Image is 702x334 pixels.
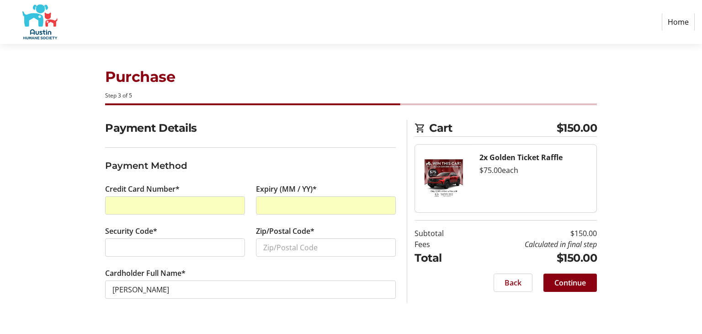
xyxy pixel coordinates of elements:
span: Back [505,277,521,288]
label: Expiry (MM / YY)* [256,183,317,194]
td: $150.00 [467,228,597,239]
td: $150.00 [467,250,597,266]
iframe: Secure card number input frame [112,200,238,211]
h3: Payment Method [105,159,396,172]
span: $150.00 [557,120,597,136]
iframe: Secure CVC input frame [112,242,238,253]
button: Back [494,274,532,292]
td: Total [415,250,467,266]
h1: Purchase [105,66,597,88]
strong: 2x Golden Ticket Raffle [479,152,563,162]
label: Zip/Postal Code* [256,226,314,237]
label: Cardholder Full Name* [105,268,186,279]
label: Security Code* [105,226,157,237]
div: Step 3 of 5 [105,92,597,100]
iframe: Secure expiration date input frame [263,200,388,211]
input: Zip/Postal Code [256,238,396,257]
div: $75.00 each [479,165,589,176]
td: Fees [415,239,467,250]
td: Calculated in final step [467,239,597,250]
button: Continue [543,274,597,292]
a: Home [662,13,695,31]
td: Subtotal [415,228,467,239]
img: Golden Ticket Raffle [415,145,472,212]
h2: Payment Details [105,120,396,136]
input: Card Holder Name [105,280,396,299]
span: Cart [429,120,557,136]
label: Credit Card Number* [105,183,180,194]
span: Continue [554,277,586,288]
img: Austin Humane Society's Logo [7,4,72,40]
